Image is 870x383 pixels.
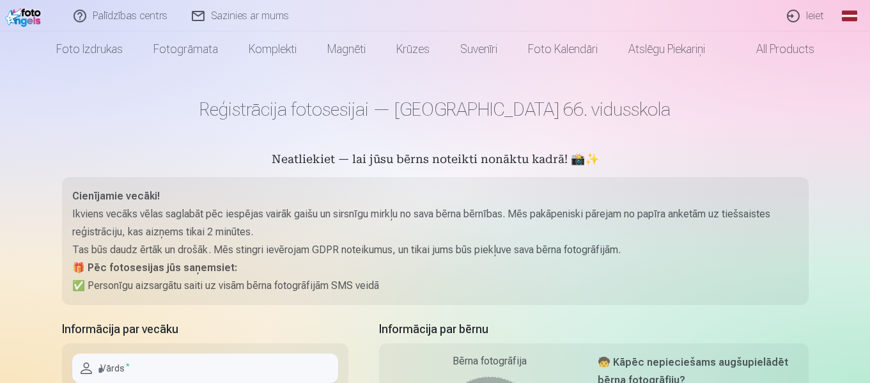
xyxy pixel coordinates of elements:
[5,5,44,27] img: /fa1
[381,31,445,67] a: Krūzes
[62,320,348,338] h5: Informācija par vecāku
[72,277,798,295] p: ✅ Personīgu aizsargātu saiti uz visām bērna fotogrāfijām SMS veidā
[72,205,798,241] p: Ikviens vecāks vēlas saglabāt pēc iespējas vairāk gaišu un sirsnīgu mirkļu no sava bērna bērnības...
[379,320,809,338] h5: Informācija par bērnu
[613,31,720,67] a: Atslēgu piekariņi
[233,31,312,67] a: Komplekti
[312,31,381,67] a: Magnēti
[41,31,138,67] a: Foto izdrukas
[445,31,513,67] a: Suvenīri
[389,354,590,369] div: Bērna fotogrāfija
[72,190,160,202] strong: Cienījamie vecāki!
[62,98,809,121] h1: Reģistrācija fotosesijai — [GEOGRAPHIC_DATA] 66. vidusskola
[138,31,233,67] a: Fotogrāmata
[62,152,809,169] h5: Neatliekiet — lai jūsu bērns noteikti nonāktu kadrā! 📸✨
[720,31,830,67] a: All products
[513,31,613,67] a: Foto kalendāri
[72,241,798,259] p: Tas būs daudz ērtāk un drošāk. Mēs stingri ievērojam GDPR noteikumus, un tikai jums būs piekļuve ...
[72,262,237,274] strong: 🎁 Pēc fotosesijas jūs saņemsiet:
